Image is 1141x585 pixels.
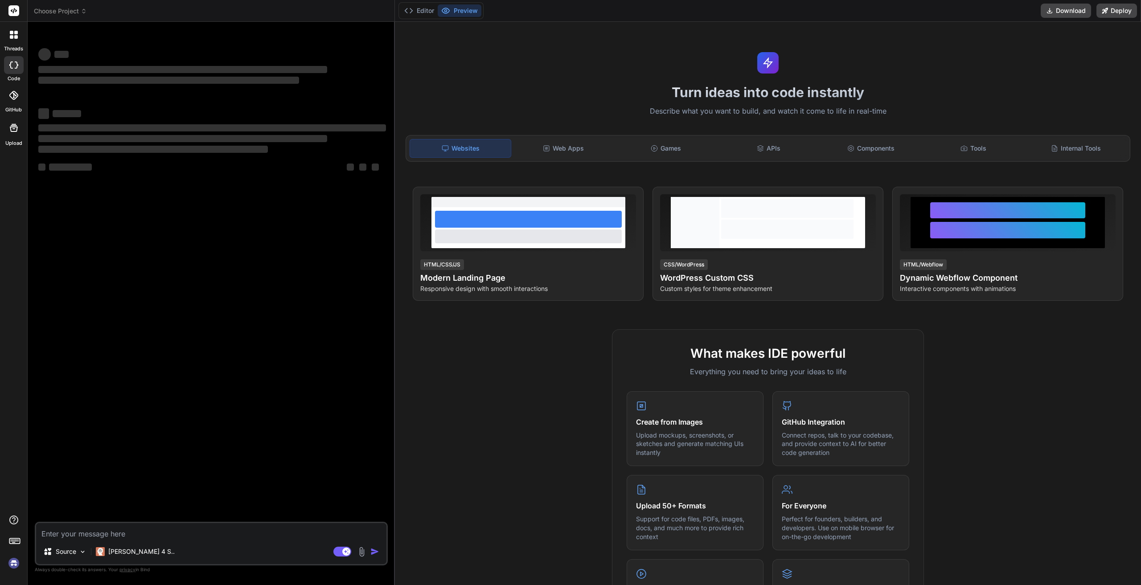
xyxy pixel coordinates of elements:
div: Components [821,139,921,158]
h4: Modern Landing Page [420,272,636,284]
span: privacy [119,567,135,572]
span: ‌ [38,108,49,119]
div: HTML/Webflow [900,259,947,270]
button: Editor [401,4,438,17]
h1: Turn ideas into code instantly [400,84,1136,100]
div: HTML/CSS/JS [420,259,464,270]
label: GitHub [5,106,22,114]
div: CSS/WordPress [660,259,708,270]
h4: WordPress Custom CSS [660,272,876,284]
div: Tools [923,139,1024,158]
label: threads [4,45,23,53]
p: Connect repos, talk to your codebase, and provide context to AI for better code generation [782,431,900,457]
span: ‌ [38,124,386,131]
p: Describe what you want to build, and watch it come to life in real-time [400,106,1136,117]
span: ‌ [38,48,51,61]
span: ‌ [372,164,379,171]
img: icon [370,547,379,556]
button: Preview [438,4,481,17]
p: [PERSON_NAME] 4 S.. [108,547,175,556]
h4: Upload 50+ Formats [636,500,754,511]
img: Pick Models [79,548,86,556]
h4: Create from Images [636,417,754,427]
p: Support for code files, PDFs, images, docs, and much more to provide rich context [636,515,754,541]
span: ‌ [38,146,268,153]
span: ‌ [38,77,299,84]
div: Web Apps [513,139,614,158]
span: ‌ [359,164,366,171]
p: Interactive components with animations [900,284,1116,293]
span: ‌ [53,110,81,117]
span: Choose Project [34,7,87,16]
div: Websites [410,139,511,158]
p: Upload mockups, screenshots, or sketches and generate matching UIs instantly [636,431,754,457]
p: Custom styles for theme enhancement [660,284,876,293]
p: Everything you need to bring your ideas to life [627,366,909,377]
label: code [8,75,20,82]
img: Claude 4 Sonnet [96,547,105,556]
h4: For Everyone [782,500,900,511]
span: ‌ [54,51,69,58]
label: Upload [5,139,22,147]
span: ‌ [49,164,92,171]
p: Perfect for founders, builders, and developers. Use on mobile browser for on-the-go development [782,515,900,541]
button: Deploy [1096,4,1137,18]
p: Responsive design with smooth interactions [420,284,636,293]
span: ‌ [38,164,45,171]
div: Internal Tools [1026,139,1126,158]
h4: GitHub Integration [782,417,900,427]
div: Games [616,139,716,158]
h4: Dynamic Webflow Component [900,272,1116,284]
div: APIs [718,139,819,158]
img: attachment [357,547,367,557]
h2: What makes IDE powerful [627,344,909,363]
p: Source [56,547,76,556]
p: Always double-check its answers. Your in Bind [35,565,388,574]
img: signin [6,556,21,571]
button: Download [1041,4,1091,18]
span: ‌ [347,164,354,171]
span: ‌ [38,66,327,73]
span: ‌ [38,135,327,142]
